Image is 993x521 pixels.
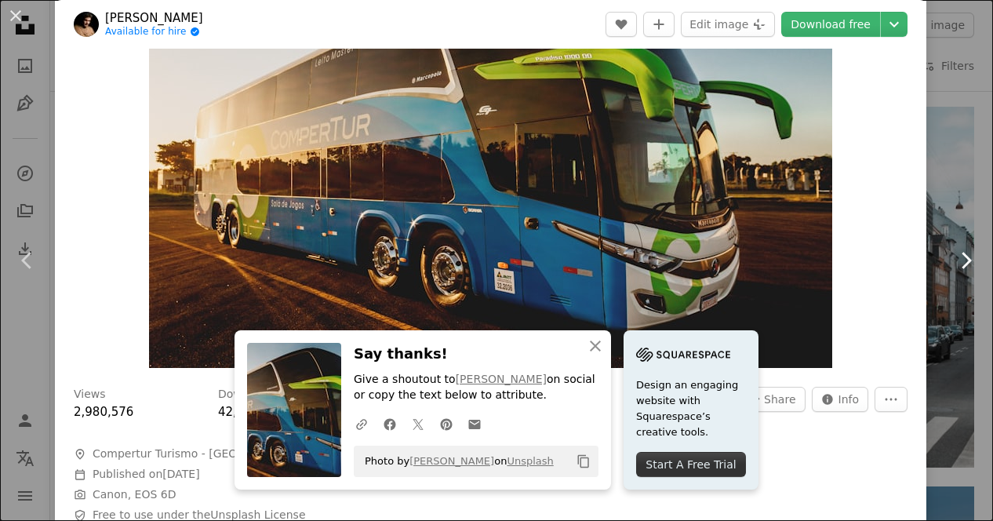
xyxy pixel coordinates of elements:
[218,405,260,419] span: 42,472
[74,387,106,403] h3: Views
[376,408,404,439] a: Share on Facebook
[162,468,199,480] time: October 3, 2019 at 8:07:34 PM GMT+2
[93,468,200,480] span: Published on
[105,10,203,26] a: [PERSON_NAME]
[93,446,544,462] span: Compertur Turismo - [GEOGRAPHIC_DATA][PERSON_NAME], [GEOGRAPHIC_DATA] - [GEOGRAPHIC_DATA], [GEOGR...
[74,12,99,37] img: Go to Jonathan Borba's profile
[218,387,278,403] h3: Downloads
[432,408,460,439] a: Share on Pinterest
[764,388,795,411] span: Share
[74,405,133,419] span: 2,980,576
[681,12,775,37] button: Edit image
[643,12,675,37] button: Add to Collection
[354,372,598,403] p: Give a shoutout to on social or copy the text below to attribute.
[456,373,547,385] a: [PERSON_NAME]
[812,387,869,412] button: Stats about this image
[624,330,758,490] a: Design an engaging website with Squarespace’s creative tools.Start A Free Trial
[938,185,993,336] a: Next
[105,26,203,38] a: Available for hire
[409,455,494,467] a: [PERSON_NAME]
[93,487,176,503] button: Canon, EOS 6D
[606,12,637,37] button: Like
[875,387,908,412] button: More Actions
[838,388,860,411] span: Info
[507,455,553,467] a: Unsplash
[570,448,597,475] button: Copy to clipboard
[636,377,746,440] span: Design an engaging website with Squarespace’s creative tools.
[354,343,598,366] h3: Say thanks!
[881,12,908,37] button: Choose download size
[636,343,730,366] img: file-1705255347840-230a6ab5bca9image
[210,508,305,521] a: Unsplash License
[781,12,880,37] a: Download free
[357,449,554,474] span: Photo by on
[737,387,805,412] button: Share this image
[636,452,746,477] div: Start A Free Trial
[404,408,432,439] a: Share on Twitter
[460,408,489,439] a: Share over email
